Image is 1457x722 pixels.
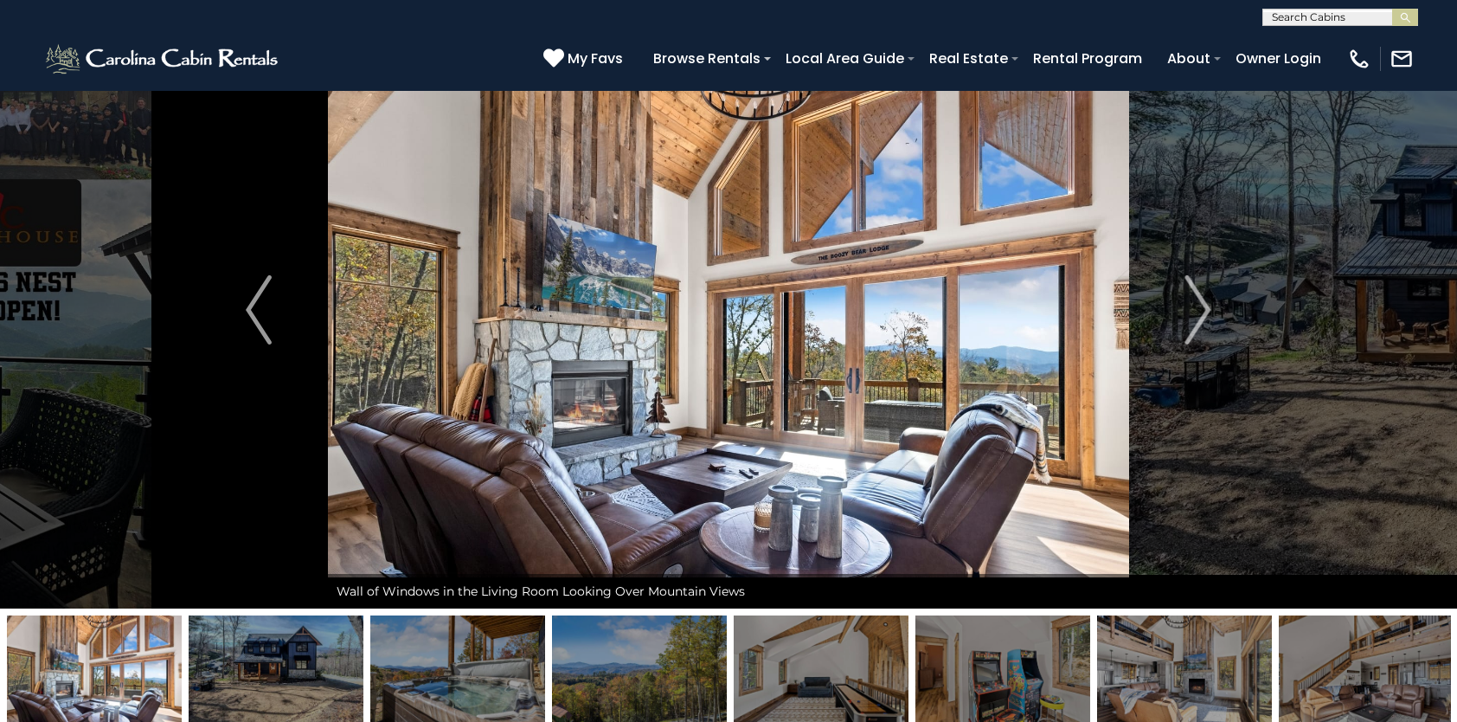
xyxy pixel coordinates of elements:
[777,43,913,74] a: Local Area Guide
[568,48,623,69] span: My Favs
[328,574,1129,609] div: Wall of Windows in the Living Room Looking Over Mountain Views
[43,42,283,76] img: White-1-2.png
[246,275,272,345] img: arrow
[1390,47,1414,71] img: mail-regular-white.png
[921,43,1017,74] a: Real Estate
[1185,275,1211,345] img: arrow
[189,11,327,609] button: Previous
[1129,11,1267,609] button: Next
[1347,47,1371,71] img: phone-regular-white.png
[1024,43,1151,74] a: Rental Program
[645,43,769,74] a: Browse Rentals
[543,48,627,70] a: My Favs
[1227,43,1330,74] a: Owner Login
[1159,43,1219,74] a: About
